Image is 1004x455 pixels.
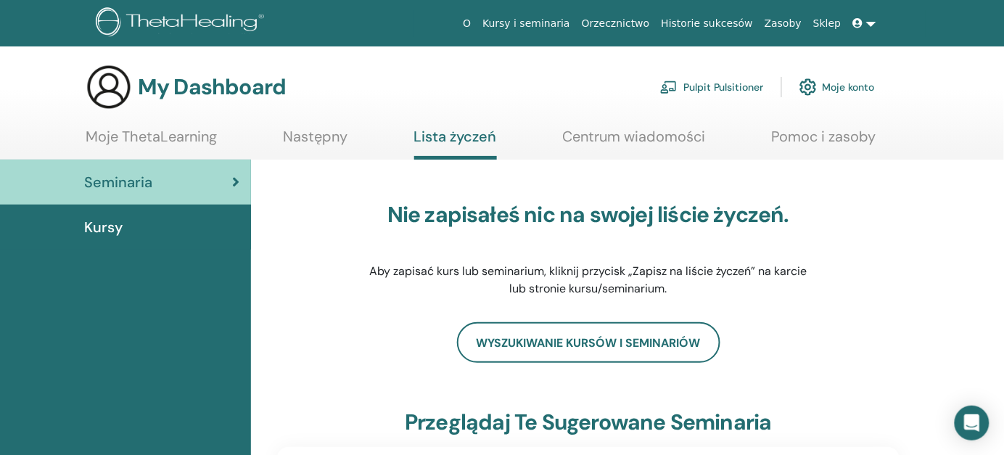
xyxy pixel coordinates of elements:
[807,10,847,37] a: Sklep
[955,406,989,440] div: Open Intercom Messenger
[283,128,347,156] a: Następny
[360,263,817,298] p: Aby zapisać kurs lub seminarium, kliknij przycisk „Zapisz na liście życzeń” na karcie lub stronie...
[360,202,817,228] h3: Nie zapisałeś nic na swojej liście życzeń.
[477,10,576,37] a: Kursy i seminaria
[138,74,286,100] h3: My Dashboard
[405,409,772,435] h3: Przeglądaj te sugerowane seminaria
[660,71,764,103] a: Pulpit Pulsitioner
[799,75,817,99] img: cog.svg
[759,10,807,37] a: Zasoby
[84,171,152,193] span: Seminaria
[457,322,720,363] a: Wyszukiwanie kursów i seminariów
[414,128,497,160] a: Lista życzeń
[772,128,876,156] a: Pomoc i zasoby
[96,7,269,40] img: logo.png
[660,81,678,94] img: chalkboard-teacher.svg
[656,10,759,37] a: Historie sukcesów
[563,128,706,156] a: Centrum wiadomości
[86,64,132,110] img: generic-user-icon.jpg
[84,216,123,238] span: Kursy
[799,71,875,103] a: Moje konto
[457,10,477,37] a: O
[86,128,217,156] a: Moje ThetaLearning
[576,10,656,37] a: Orzecznictwo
